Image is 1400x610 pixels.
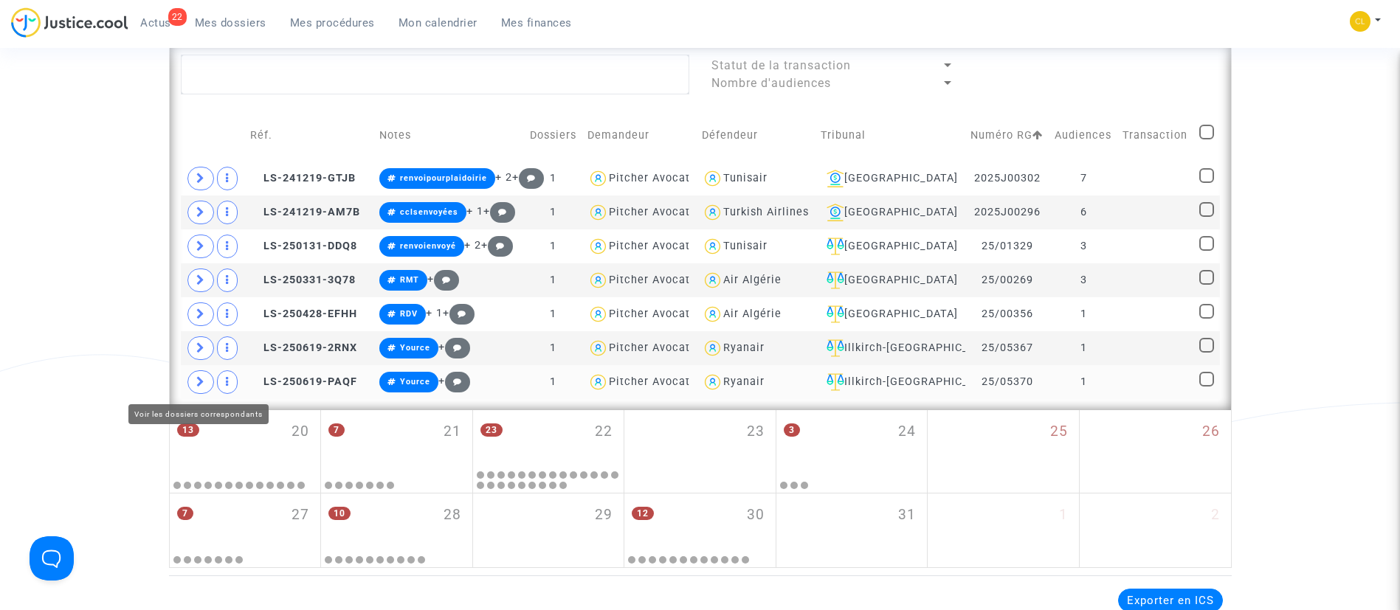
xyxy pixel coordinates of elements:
[400,275,419,285] span: RMT
[587,270,609,291] img: icon-user.svg
[328,423,345,437] span: 7
[1049,162,1117,195] td: 7
[292,505,309,526] span: 27
[898,505,916,526] span: 31
[965,195,1049,229] td: 2025J00296
[1080,493,1231,567] div: dimanche novembre 2
[290,16,375,30] span: Mes procédures
[609,274,690,286] div: Pitcher Avocat
[702,304,723,325] img: icon-user.svg
[438,375,470,387] span: +
[965,365,1049,399] td: 25/05370
[747,505,765,526] span: 30
[399,16,477,30] span: Mon calendrier
[183,12,278,34] a: Mes dossiers
[250,274,356,286] span: LS-250331-3Q78
[898,421,916,443] span: 24
[827,271,844,289] img: icon-faciliter-sm.svg
[609,240,690,252] div: Pitcher Avocat
[747,421,765,443] span: 23
[400,309,418,319] span: RDV
[400,207,458,217] span: cclsenvoyées
[278,12,387,34] a: Mes procédures
[328,507,351,520] span: 10
[723,274,782,286] div: Air Algérie
[525,365,582,399] td: 1
[1117,109,1194,162] td: Transaction
[489,12,584,34] a: Mes finances
[483,205,515,218] span: +
[632,507,654,520] span: 12
[711,58,851,72] span: Statut de la transaction
[170,410,321,468] div: lundi octobre 20, 13 events, click to expand
[292,421,309,443] span: 20
[965,331,1049,365] td: 25/05367
[702,168,723,190] img: icon-user.svg
[827,170,844,187] img: icon-banque.svg
[711,76,831,90] span: Nombre d'audiences
[609,206,690,218] div: Pitcher Avocat
[321,410,472,468] div: mardi octobre 21, 7 events, click to expand
[821,170,960,187] div: [GEOGRAPHIC_DATA]
[965,229,1049,263] td: 25/01329
[30,536,74,580] iframe: Help Scout Beacon - Open
[525,162,582,195] td: 1
[609,342,690,354] div: Pitcher Avocat
[965,162,1049,195] td: 2025J00302
[1049,365,1117,399] td: 1
[480,423,503,437] span: 23
[1049,195,1117,229] td: 6
[170,493,321,551] div: lundi octobre 27, 7 events, click to expand
[387,12,489,34] a: Mon calendrier
[827,373,844,391] img: icon-faciliter-sm.svg
[250,206,360,218] span: LS-241219-AM7B
[595,505,613,526] span: 29
[827,204,844,221] img: icon-banque.svg
[1049,331,1117,365] td: 1
[525,297,582,331] td: 1
[595,421,613,443] span: 22
[374,109,524,162] td: Notes
[587,168,609,190] img: icon-user.svg
[400,241,456,251] span: renvoienvoyé
[1049,297,1117,331] td: 1
[723,240,768,252] div: Tunisair
[1049,263,1117,297] td: 3
[784,423,800,437] span: 3
[723,172,768,184] div: Tunisair
[965,109,1049,162] td: Numéro RG
[587,372,609,393] img: icon-user.svg
[776,410,928,468] div: vendredi octobre 24, 3 events, click to expand
[525,263,582,297] td: 1
[965,297,1049,331] td: 25/00356
[512,171,544,184] span: +
[609,172,690,184] div: Pitcher Avocat
[250,308,357,320] span: LS-250428-EFHH
[697,109,815,162] td: Défendeur
[501,16,572,30] span: Mes finances
[723,342,765,354] div: Ryanair
[250,240,357,252] span: LS-250131-DDQ8
[1350,11,1370,32] img: 6fca9af68d76bfc0a5525c74dfee314f
[587,304,609,325] img: icon-user.svg
[821,373,960,391] div: Illkirch-[GEOGRAPHIC_DATA]
[702,236,723,257] img: icon-user.svg
[609,375,690,388] div: Pitcher Avocat
[624,493,776,551] div: jeudi octobre 30, 12 events, click to expand
[702,270,723,291] img: icon-user.svg
[195,16,266,30] span: Mes dossiers
[481,239,513,252] span: +
[400,343,430,353] span: Yource
[168,8,187,26] div: 22
[400,173,487,183] span: renvoipourplaidoirie
[815,109,965,162] td: Tribunal
[821,204,960,221] div: [GEOGRAPHIC_DATA]
[821,271,960,289] div: [GEOGRAPHIC_DATA]
[473,493,624,567] div: mercredi octobre 29
[723,375,765,388] div: Ryanair
[609,308,690,320] div: Pitcher Avocat
[321,493,472,551] div: mardi octobre 28, 10 events, click to expand
[702,202,723,223] img: icon-user.svg
[250,172,356,184] span: LS-241219-GTJB
[11,7,128,38] img: jc-logo.svg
